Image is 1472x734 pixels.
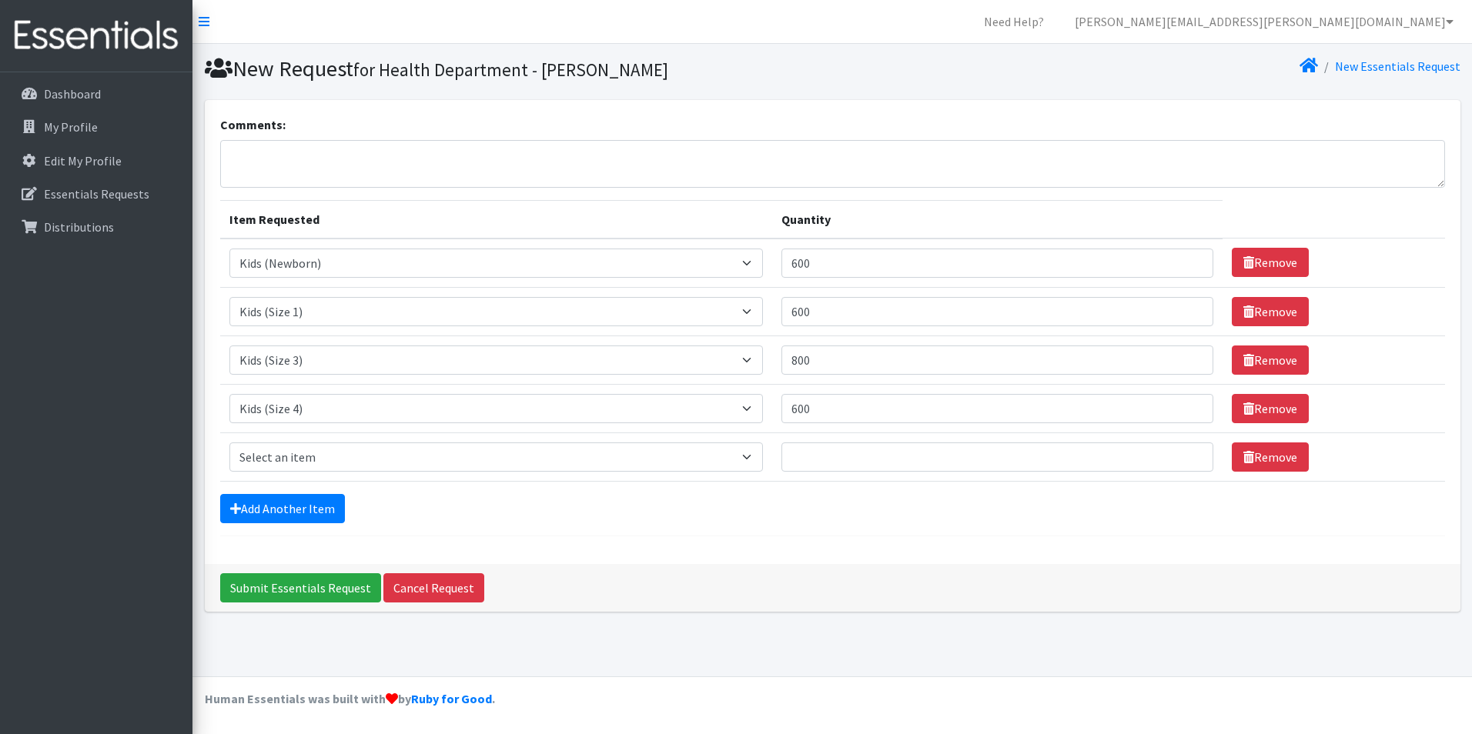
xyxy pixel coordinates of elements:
a: Edit My Profile [6,145,186,176]
a: Remove [1232,442,1309,472]
th: Item Requested [220,200,772,239]
h1: New Request [205,55,827,82]
a: Remove [1232,248,1309,277]
a: Dashboard [6,78,186,109]
a: Ruby for Good [411,691,492,706]
a: My Profile [6,112,186,142]
a: Remove [1232,345,1309,375]
a: Remove [1232,394,1309,423]
a: [PERSON_NAME][EMAIL_ADDRESS][PERSON_NAME][DOMAIN_NAME] [1062,6,1466,37]
a: New Essentials Request [1335,58,1460,74]
input: Submit Essentials Request [220,573,381,602]
a: Need Help? [972,6,1056,37]
th: Quantity [772,200,1223,239]
a: Add Another Item [220,494,345,523]
a: Cancel Request [383,573,484,602]
p: Edit My Profile [44,153,122,168]
a: Essentials Requests [6,178,186,209]
strong: Human Essentials was built with by . [205,691,495,706]
p: Distributions [44,219,114,235]
a: Remove [1232,297,1309,326]
p: Dashboard [44,86,101,102]
small: for Health Department - [PERSON_NAME] [353,58,668,81]
a: Distributions [6,212,186,242]
img: HumanEssentials [6,10,186,62]
label: Comments: [220,115,286,134]
p: My Profile [44,119,98,135]
p: Essentials Requests [44,186,149,202]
